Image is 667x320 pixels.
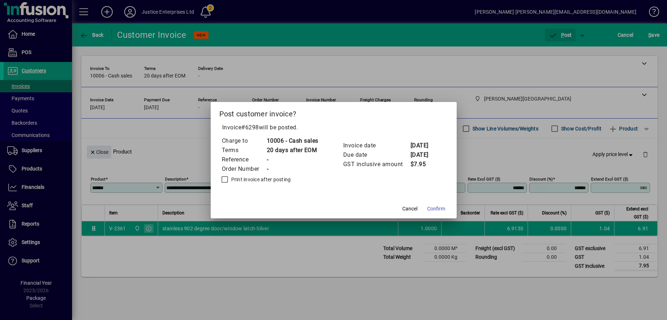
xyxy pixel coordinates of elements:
td: $7.95 [410,160,439,169]
td: Charge to [221,136,267,146]
td: [DATE] [410,150,439,160]
td: 20 days after EOM [267,146,318,155]
span: Cancel [402,205,417,213]
p: Invoice will be posted . [219,123,448,132]
span: Confirm [427,205,445,213]
td: 10006 - Cash sales [267,136,318,146]
td: Terms [221,146,267,155]
td: Due date [343,150,410,160]
td: GST inclusive amount [343,160,410,169]
button: Cancel [398,203,421,215]
td: [DATE] [410,141,439,150]
td: Invoice date [343,141,410,150]
td: - [267,155,318,164]
button: Confirm [424,203,448,215]
td: Reference [221,155,267,164]
td: - [267,164,318,174]
label: Print invoice after posting [230,176,291,183]
span: #6298 [241,124,259,131]
td: Order Number [221,164,267,174]
h2: Post customer invoice? [211,102,457,123]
